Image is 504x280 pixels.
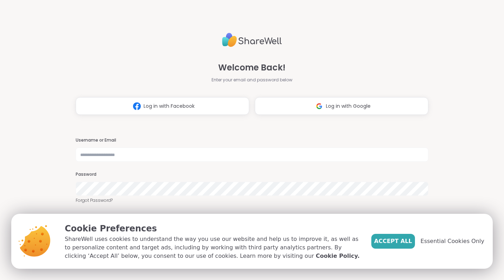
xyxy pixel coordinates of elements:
span: Enter your email and password below [212,77,292,83]
span: Essential Cookies Only [421,237,484,245]
span: Accept All [374,237,412,245]
img: ShareWell Logomark [130,100,144,113]
img: ShareWell Logo [222,30,282,50]
p: Cookie Preferences [65,222,360,235]
button: Accept All [371,234,415,249]
button: Log in with Google [255,97,428,115]
h3: Username or Email [76,137,428,143]
span: Log in with Google [326,102,371,110]
a: Forgot Password? [76,197,428,204]
h3: Password [76,172,428,178]
span: Welcome Back! [218,61,285,74]
p: ShareWell uses cookies to understand the way you use our website and help us to improve it, as we... [65,235,360,260]
span: Log in with Facebook [144,102,195,110]
a: Cookie Policy. [316,252,359,260]
img: ShareWell Logomark [313,100,326,113]
button: Log in with Facebook [76,97,249,115]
